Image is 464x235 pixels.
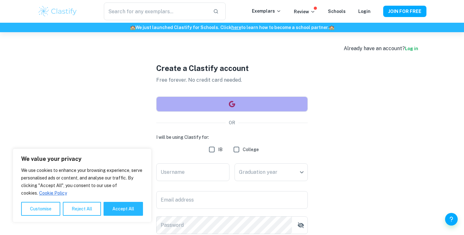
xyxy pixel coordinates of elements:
p: We value your privacy [21,155,143,163]
button: JOIN FOR FREE [383,6,426,17]
h1: Create a Clastify account [156,62,308,74]
input: Search for any exemplars... [104,3,208,20]
span: IB [218,146,223,153]
span: 🏫 [130,25,135,30]
h6: We just launched Clastify for Schools. Click to learn how to become a school partner. [1,24,463,31]
p: Exemplars [252,8,281,15]
h6: I will be using Clastify for: [156,134,308,141]
a: Cookie Policy [39,190,67,196]
a: Schools [328,9,346,14]
a: here [231,25,241,30]
p: Free forever. No credit card needed. [156,76,308,84]
span: College [243,146,259,153]
button: Accept All [104,202,143,216]
button: Help and Feedback [445,213,458,226]
div: We value your privacy [13,149,152,222]
p: OR [229,119,235,126]
button: Customise [21,202,60,216]
div: Already have an account? [344,45,418,52]
img: Clastify logo [38,5,78,18]
span: 🏫 [329,25,334,30]
a: Log in [405,46,418,51]
p: We use cookies to enhance your browsing experience, serve personalised ads or content, and analys... [21,167,143,197]
a: Login [358,9,371,14]
button: Reject All [63,202,101,216]
p: Review [294,8,315,15]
